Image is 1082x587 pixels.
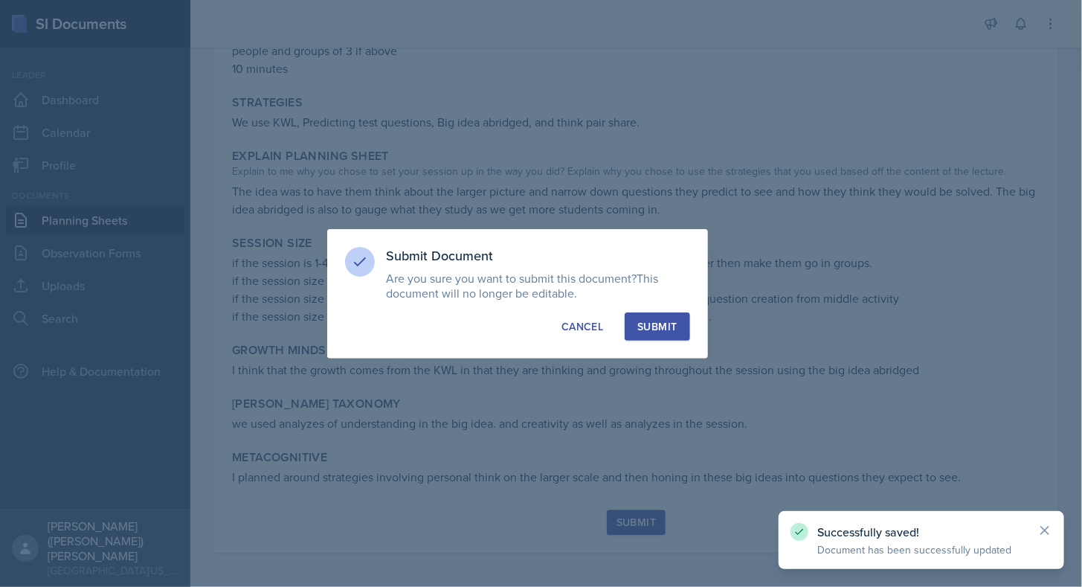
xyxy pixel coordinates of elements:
button: Cancel [549,312,616,341]
p: Successfully saved! [817,525,1025,539]
button: Submit [625,312,689,341]
div: Submit [637,319,677,334]
span: This document will no longer be editable. [387,270,659,301]
p: Document has been successfully updated [817,542,1025,557]
p: Are you sure you want to submit this document? [387,271,690,301]
div: Cancel [561,319,603,334]
h3: Submit Document [387,247,690,265]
